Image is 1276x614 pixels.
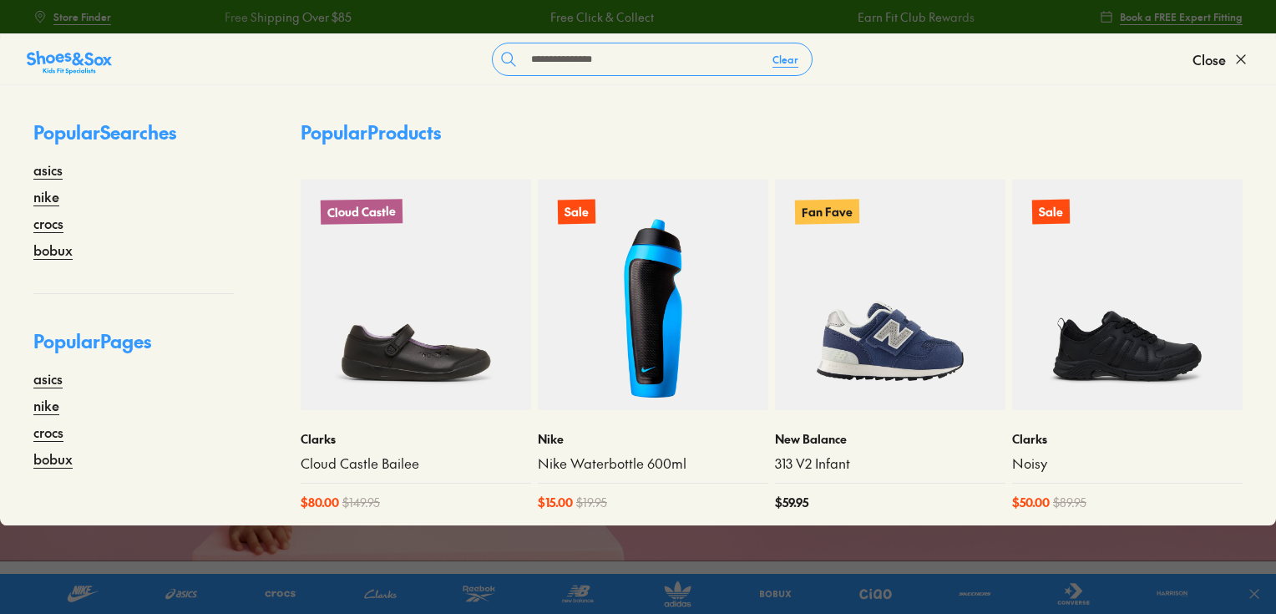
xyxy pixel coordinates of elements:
[538,494,573,511] span: $ 15.00
[1012,430,1243,448] p: Clarks
[558,200,595,225] p: Sale
[1120,9,1243,24] span: Book a FREE Expert Fitting
[1012,180,1243,410] a: Sale
[321,199,403,225] p: Cloud Castle
[33,119,234,160] p: Popular Searches
[759,44,812,74] button: Clear
[538,454,768,473] a: Nike Waterbottle 600ml
[549,8,653,26] a: Free Click & Collect
[33,449,73,469] a: bobux
[33,368,63,388] a: asics
[538,180,768,410] a: Sale
[538,430,768,448] p: Nike
[1100,2,1243,32] a: Book a FREE Expert Fitting
[33,186,59,206] a: nike
[1192,49,1226,69] span: Close
[301,430,531,448] p: Clarks
[775,454,1005,473] a: 313 V2 Infant
[301,454,531,473] a: Cloud Castle Bailee
[33,2,111,32] a: Store Finder
[53,9,111,24] span: Store Finder
[27,46,112,73] a: Shoes &amp; Sox
[301,119,441,146] p: Popular Products
[857,8,974,26] a: Earn Fit Club Rewards
[1032,200,1070,225] p: Sale
[795,199,859,224] p: Fan Fave
[775,430,1005,448] p: New Balance
[33,327,234,368] p: Popular Pages
[301,180,531,410] a: Cloud Castle
[576,494,607,511] span: $ 19.95
[1053,494,1086,511] span: $ 89.95
[775,494,808,511] span: $ 59.95
[301,494,339,511] span: $ 80.00
[224,8,351,26] a: Free Shipping Over $85
[33,422,63,442] a: crocs
[27,49,112,76] img: SNS_Logo_Responsive.svg
[33,395,59,415] a: nike
[1012,494,1050,511] span: $ 50.00
[33,213,63,233] a: crocs
[775,180,1005,410] a: Fan Fave
[33,160,63,180] a: asics
[1192,41,1249,78] button: Close
[342,494,380,511] span: $ 149.95
[1012,454,1243,473] a: Noisy
[33,240,73,260] a: bobux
